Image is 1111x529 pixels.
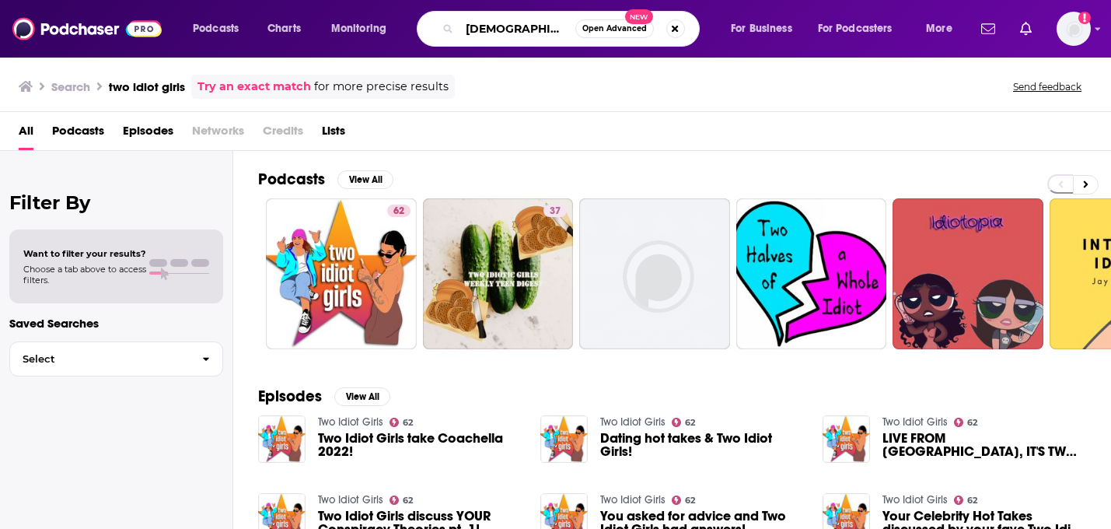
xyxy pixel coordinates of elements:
span: Open Advanced [582,25,647,33]
a: Charts [257,16,310,41]
span: More [926,18,952,40]
a: Two Idiot Girls [600,493,666,506]
a: PodcastsView All [258,170,393,189]
a: EpisodesView All [258,387,390,406]
a: 37 [423,198,574,349]
a: Lists [322,118,345,150]
span: For Podcasters [818,18,893,40]
img: LIVE FROM LOS ANGELES, IT'S TWO IDIOT GIRLS!!!!! [823,415,870,463]
span: 62 [685,419,695,426]
span: 62 [393,204,404,219]
div: Search podcasts, credits, & more... [431,11,714,47]
a: LIVE FROM LOS ANGELES, IT'S TWO IDIOT GIRLS!!!!! [882,432,1086,458]
img: User Profile [1057,12,1091,46]
span: 62 [967,419,977,426]
h2: Episodes [258,387,322,406]
a: 62 [390,496,414,505]
span: Monitoring [331,18,386,40]
span: 62 [403,497,413,504]
a: Show notifications dropdown [1014,16,1038,42]
img: Podchaser - Follow, Share and Rate Podcasts [12,14,162,44]
span: Choose a tab above to access filters. [23,264,146,286]
button: View All [337,170,393,189]
button: open menu [808,16,915,41]
a: 37 [543,205,567,217]
span: For Business [731,18,792,40]
span: Charts [267,18,301,40]
a: Two Idiot Girls [318,415,383,429]
span: Select [10,354,190,364]
p: Saved Searches [9,316,223,331]
a: Show notifications dropdown [975,16,1001,42]
button: View All [334,387,390,406]
a: 62 [954,418,978,427]
h2: Podcasts [258,170,325,189]
button: open menu [720,16,812,41]
span: Want to filter your results? [23,248,146,259]
a: 62 [672,496,696,505]
img: Two Idiot Girls take Coachella 2022! [258,415,306,463]
a: 62 [954,496,978,505]
span: 62 [967,497,977,504]
a: Two Idiot Girls take Coachella 2022! [318,432,522,458]
a: 62 [387,205,411,217]
a: 62 [390,418,414,427]
a: Try an exact match [197,78,311,96]
button: Open AdvancedNew [575,19,654,38]
a: Two Idiot Girls [600,415,666,429]
button: Send feedback [1008,80,1086,93]
button: open menu [182,16,259,41]
img: Dating hot takes & Two Idiot Girls! [540,415,588,463]
span: Logged in as rhyleeawpr [1057,12,1091,46]
span: Networks [192,118,244,150]
span: LIVE FROM [GEOGRAPHIC_DATA], IT'S TWO IDIOT GIRLS!!!!! [882,432,1086,458]
span: Podcasts [193,18,239,40]
svg: Add a profile image [1078,12,1091,24]
a: 62 [672,418,696,427]
span: for more precise results [314,78,449,96]
h3: Search [51,79,90,94]
h3: two idiot girls [109,79,185,94]
span: New [625,9,653,24]
h2: Filter By [9,191,223,214]
input: Search podcasts, credits, & more... [459,16,575,41]
button: Show profile menu [1057,12,1091,46]
a: 62 [266,198,417,349]
a: All [19,118,33,150]
button: Select [9,342,223,377]
a: Dating hot takes & Two Idiot Girls! [600,432,804,458]
span: 62 [403,419,413,426]
button: open menu [915,16,972,41]
a: Two Idiot Girls [882,493,948,506]
a: Podcasts [52,118,104,150]
span: Credits [263,118,303,150]
a: Episodes [123,118,173,150]
span: 37 [550,204,561,219]
span: 62 [685,497,695,504]
a: Two Idiot Girls [882,415,948,429]
a: Two Idiot Girls [318,493,383,506]
button: open menu [320,16,407,41]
